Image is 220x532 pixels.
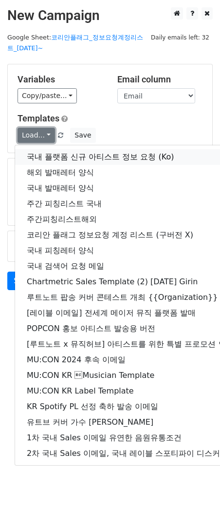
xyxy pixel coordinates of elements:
a: 코리안플래그_정보요청계정리스트_[DATE]~ [7,34,143,52]
iframe: Chat Widget [171,485,220,532]
a: Daily emails left: 32 [147,34,213,41]
a: Copy/paste... [18,88,77,103]
a: Send [7,272,39,290]
a: Templates [18,113,59,123]
a: Load... [18,128,55,143]
h2: New Campaign [7,7,213,24]
h5: Variables [18,74,103,85]
span: Daily emails left: 32 [147,32,213,43]
h5: Email column [117,74,202,85]
button: Save [70,128,95,143]
small: Google Sheet: [7,34,143,52]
